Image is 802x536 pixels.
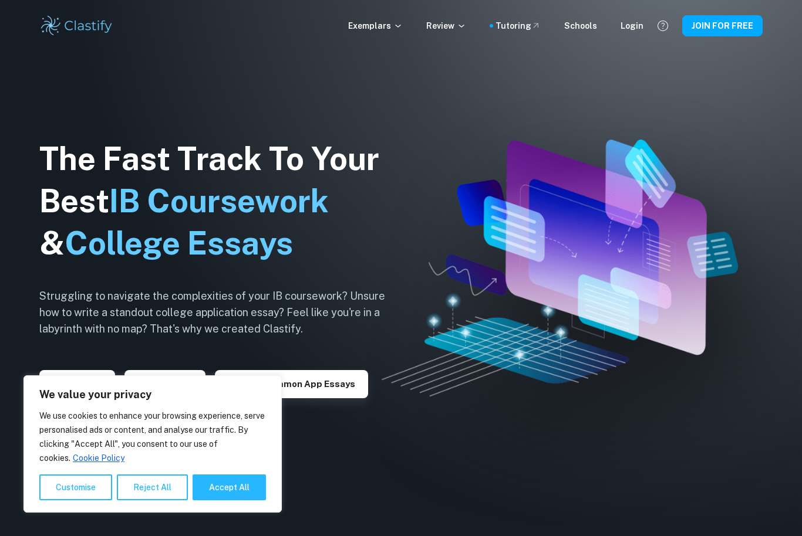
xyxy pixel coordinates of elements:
[682,15,763,36] button: JOIN FOR FREE
[65,225,293,262] span: College Essays
[39,409,266,465] p: We use cookies to enhance your browsing experience, serve personalised ads or content, and analys...
[117,474,188,500] button: Reject All
[39,474,112,500] button: Customise
[39,388,266,402] p: We value your privacy
[39,370,115,398] button: Explore IAs
[621,19,643,32] a: Login
[496,19,541,32] a: Tutoring
[215,378,368,389] a: Explore Common App essays
[215,370,368,398] button: Explore Common App essays
[426,19,466,32] p: Review
[23,375,282,513] div: We value your privacy
[72,453,125,463] a: Cookie Policy
[382,140,738,397] img: Clastify hero
[653,16,673,36] button: Help and Feedback
[109,182,329,219] span: IB Coursework
[39,14,114,38] img: Clastify logo
[39,138,403,264] h1: The Fast Track To Your Best &
[124,370,205,398] button: Explore TOK
[39,288,403,337] h6: Struggling to navigate the complexities of your IB coursework? Unsure how to write a standout col...
[564,19,597,32] a: Schools
[348,19,403,32] p: Exemplars
[193,474,266,500] button: Accept All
